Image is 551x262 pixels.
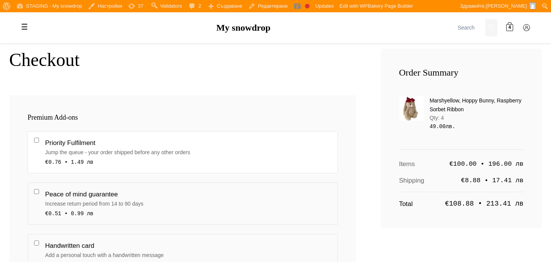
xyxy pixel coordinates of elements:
[17,19,32,35] label: Toggle mobile menu
[34,241,39,246] input: Handwritten card Add a personal touch with a handwritten message €0.51 • 0.99 лв
[399,159,415,169] span: Items
[446,124,455,130] span: лв.
[399,199,413,209] span: Total
[34,138,39,143] input: Priority Fulfilment Jump the queue - your order shipped before any other orders €0.76 • 1.49 лв
[430,114,523,122] div: Qty: 4
[449,159,523,169] span: €100.00 • 196.00 лв
[45,189,331,199] div: Peace of mind guarantee
[45,209,331,218] div: €0.51 • 0.99 лв
[45,158,331,166] div: €0.76 • 1.49 лв
[45,199,331,208] div: Increase return period from 14 to 90 days
[430,124,455,130] span: 49.00
[9,49,356,71] h1: Checkout
[45,251,331,259] div: Add a personal touch with a handwritten message
[45,138,331,148] div: Priority Fulfilment
[399,67,523,78] h3: Order Summary
[45,241,331,251] div: Handwritten card
[430,96,523,114] div: Marshyellow, Hoppy Bunny, Raspberry Sorbet Ribbon
[399,175,424,186] span: Shipping
[445,198,523,209] span: €108.88 • 213.41 лв
[28,114,338,122] h3: Premium Add-ons
[509,24,511,31] span: 4
[455,19,485,36] input: Search
[461,175,523,186] span: €8.88 • 17.41 лв
[216,23,271,33] a: My snowdrop
[502,20,517,35] a: 4
[486,3,527,9] span: [PERSON_NAME]
[34,189,39,194] input: Peace of mind guarantee Increase return period from 14 to 90 days €0.51 • 0.99 лв
[305,4,310,8] div: Focus keyphrase not set
[45,148,331,157] div: Jump the queue - your order shipped before any other orders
